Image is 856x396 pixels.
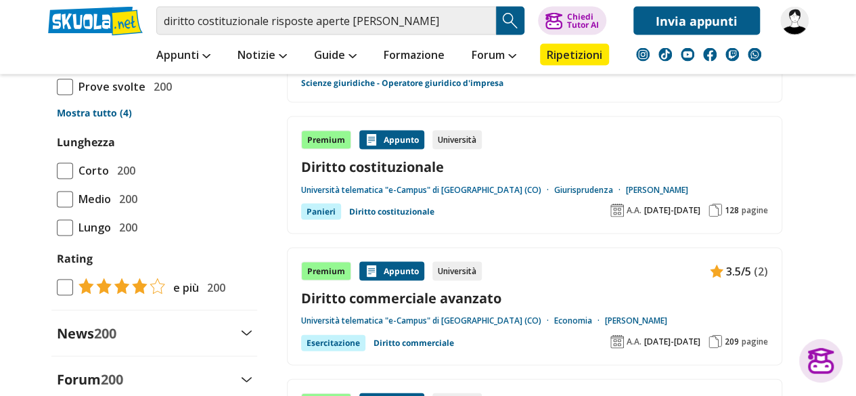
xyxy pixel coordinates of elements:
img: Pagine [708,335,722,349]
div: Appunto [359,262,424,281]
div: Esercitazione [301,335,365,351]
a: Università telematica "e-Campus" di [GEOGRAPHIC_DATA] (CO) [301,315,554,326]
a: [PERSON_NAME] [626,185,688,196]
label: Forum [57,370,123,389]
a: Diritto commerciale avanzato [301,289,768,307]
img: facebook [703,48,717,62]
div: Appunto [359,131,424,150]
a: Ripetizioni [540,44,609,66]
span: Medio [73,190,111,208]
span: A.A. [627,336,641,347]
span: e più [168,279,199,296]
a: Forum [468,44,520,68]
label: News [57,324,116,343]
span: (2) [754,263,768,280]
img: WhatsApp [748,48,761,62]
div: Università [432,131,482,150]
span: 209 [725,336,739,347]
span: 128 [725,205,739,216]
img: Apri e chiudi sezione [241,377,252,382]
img: Anno accademico [610,335,624,349]
a: Università telematica "e-Campus" di [GEOGRAPHIC_DATA] (CO) [301,185,554,196]
span: 200 [101,370,123,389]
a: [PERSON_NAME] [605,315,667,326]
a: Mostra tutto (4) [57,106,252,120]
a: Diritto commerciale [374,335,454,351]
a: Notizie [234,44,290,68]
a: Economia [554,315,605,326]
img: tasso di risposta 4+ [73,278,165,294]
label: Lunghezza [57,135,115,150]
a: Invia appunti [633,7,760,35]
img: Apri e chiudi sezione [241,330,252,336]
div: Panieri [301,204,341,220]
div: Chiedi Tutor AI [566,13,598,29]
img: youtube [681,48,694,62]
span: 200 [202,279,225,296]
a: Appunti [153,44,214,68]
span: pagine [742,205,768,216]
span: 3.5/5 [726,263,751,280]
a: Guide [311,44,360,68]
img: Pwalter [780,7,809,35]
span: A.A. [627,205,641,216]
span: 200 [112,162,135,179]
span: [DATE]-[DATE] [644,336,700,347]
span: 200 [114,190,137,208]
span: 200 [114,219,137,236]
div: Premium [301,262,351,281]
div: Università [432,262,482,281]
a: Diritto costituzionale [301,158,768,176]
label: Rating [57,250,252,267]
img: Cerca appunti, riassunti o versioni [500,11,520,31]
span: [DATE]-[DATE] [644,205,700,216]
span: 200 [148,78,172,95]
img: instagram [636,48,650,62]
img: twitch [725,48,739,62]
input: Cerca appunti, riassunti o versioni [156,7,496,35]
a: Diritto costituzionale [349,204,434,220]
a: Scienze giuridiche - Operatore giuridico d'impresa [301,78,503,89]
img: Appunti contenuto [365,265,378,278]
span: pagine [742,336,768,347]
button: Search Button [496,7,524,35]
div: Premium [301,131,351,150]
a: Formazione [380,44,448,68]
span: Prove svolte [73,78,145,95]
img: tiktok [658,48,672,62]
img: Appunti contenuto [365,133,378,147]
span: 200 [94,324,116,343]
img: Appunti contenuto [710,265,723,278]
a: Giurisprudenza [554,185,626,196]
span: Lungo [73,219,111,236]
img: Pagine [708,204,722,217]
img: Anno accademico [610,204,624,217]
button: ChiediTutor AI [538,7,606,35]
span: Corto [73,162,109,179]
